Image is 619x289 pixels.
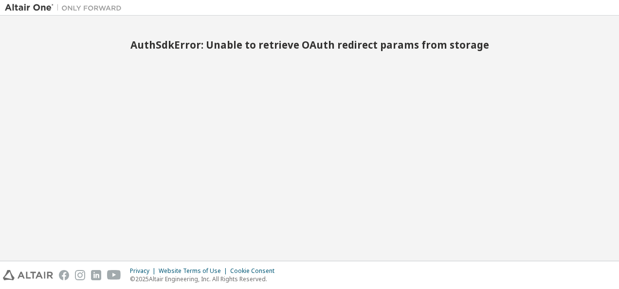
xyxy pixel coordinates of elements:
[91,270,101,280] img: linkedin.svg
[130,267,159,275] div: Privacy
[230,267,280,275] div: Cookie Consent
[130,275,280,283] p: © 2025 Altair Engineering, Inc. All Rights Reserved.
[5,38,614,51] h2: AuthSdkError: Unable to retrieve OAuth redirect params from storage
[5,3,127,13] img: Altair One
[59,270,69,280] img: facebook.svg
[75,270,85,280] img: instagram.svg
[159,267,230,275] div: Website Terms of Use
[3,270,53,280] img: altair_logo.svg
[107,270,121,280] img: youtube.svg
